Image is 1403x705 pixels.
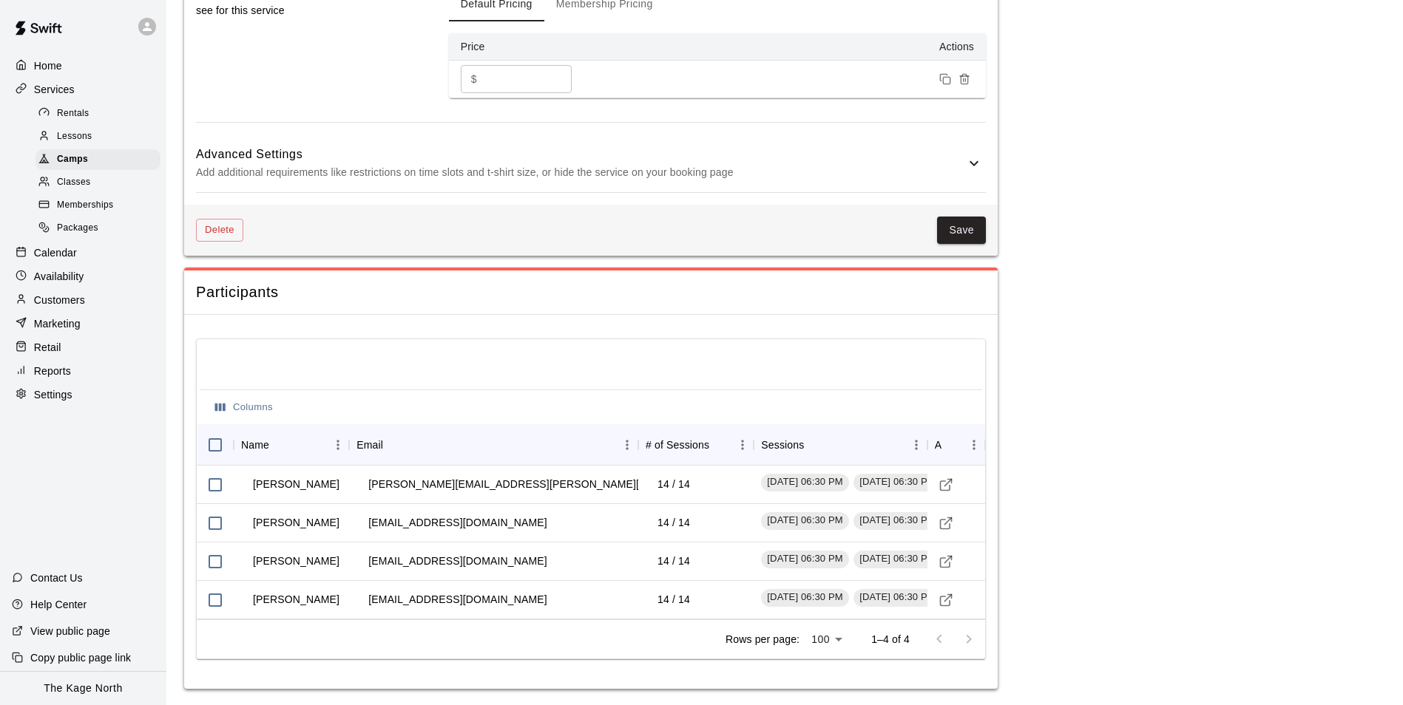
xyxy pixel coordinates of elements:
[57,175,90,190] span: Classes
[196,219,243,242] button: Delete
[30,597,87,612] p: Help Center
[638,424,754,466] div: # of Sessions
[761,424,804,466] div: Sessions
[12,313,155,335] a: Marketing
[955,69,974,89] button: Remove price
[34,387,72,402] p: Settings
[935,474,957,496] a: Visit customer profile
[853,552,941,566] span: [DATE] 06:30 PM
[853,475,941,489] span: [DATE] 06:30 PM
[12,289,155,311] a: Customers
[646,542,702,581] td: 14 / 14
[36,102,166,125] a: Rentals
[761,475,848,489] span: [DATE] 06:30 PM
[30,571,83,585] p: Contact Us
[57,198,113,213] span: Memberships
[12,78,155,101] a: Services
[646,465,702,504] td: 14 / 14
[709,435,730,455] button: Sort
[597,33,986,61] th: Actions
[853,514,941,528] span: [DATE] 06:30 PM
[356,424,383,466] div: Email
[935,512,957,534] a: Visit customer profile
[269,435,290,455] button: Sort
[942,435,963,455] button: Sort
[34,269,84,284] p: Availability
[57,106,89,121] span: Rentals
[646,580,702,619] td: 14 / 14
[57,152,88,167] span: Camps
[36,194,166,217] a: Memberships
[935,424,942,466] div: Actions
[36,172,160,193] div: Classes
[927,424,985,466] div: Actions
[471,72,477,87] p: $
[12,360,155,382] a: Reports
[935,551,957,573] a: Visit customer profile
[36,149,160,170] div: Camps
[805,629,848,650] div: 100
[196,134,986,193] div: Advanced SettingsAdd additional requirements like restrictions on time slots and t-shirt size, or...
[12,384,155,406] div: Settings
[726,632,799,647] p: Rows per page:
[12,242,155,264] a: Calendar
[241,503,351,542] td: [PERSON_NAME]
[616,434,638,456] button: Menu
[646,424,709,466] div: # of Sessions
[761,552,848,566] span: [DATE] 06:30 PM
[44,681,123,696] p: The Kage North
[241,424,269,466] div: Name
[196,282,986,302] span: Participants
[12,336,155,358] a: Retail
[12,55,155,77] a: Home
[449,33,597,61] th: Price
[804,435,825,455] button: Sort
[963,434,985,456] button: Menu
[34,364,71,378] p: Reports
[241,465,351,504] td: [PERSON_NAME]
[241,542,351,581] td: [PERSON_NAME]
[196,163,965,182] p: Add additional requirements like restrictions on time slots and t-shirt size, or hide the service...
[34,340,61,355] p: Retail
[871,632,910,647] p: 1–4 of 4
[36,171,166,194] a: Classes
[349,424,638,466] div: Email
[12,265,155,287] a: Availability
[36,149,166,171] a: Camps
[36,125,166,148] a: Lessons
[34,316,81,331] p: Marketing
[36,195,160,216] div: Memberships
[34,293,85,307] p: Customers
[36,217,166,240] a: Packages
[30,650,131,665] p: Copy public page link
[731,434,754,456] button: Menu
[935,589,957,611] a: Visit customer profile
[34,82,75,97] p: Services
[937,217,986,244] button: Save
[241,580,351,619] td: [PERSON_NAME]
[36,218,160,239] div: Packages
[34,58,62,73] p: Home
[853,590,941,604] span: [DATE] 06:30 PM
[196,145,965,164] h6: Advanced Settings
[383,435,404,455] button: Sort
[646,503,702,542] td: 14 / 14
[212,396,277,419] button: Select columns
[57,221,98,236] span: Packages
[356,542,558,581] td: [EMAIL_ADDRESS][DOMAIN_NAME]
[936,69,955,89] button: Duplicate price
[36,103,160,124] div: Rentals
[57,129,92,144] span: Lessons
[36,126,160,147] div: Lessons
[761,590,848,604] span: [DATE] 06:30 PM
[234,424,349,466] div: Name
[761,514,848,528] span: [DATE] 06:30 PM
